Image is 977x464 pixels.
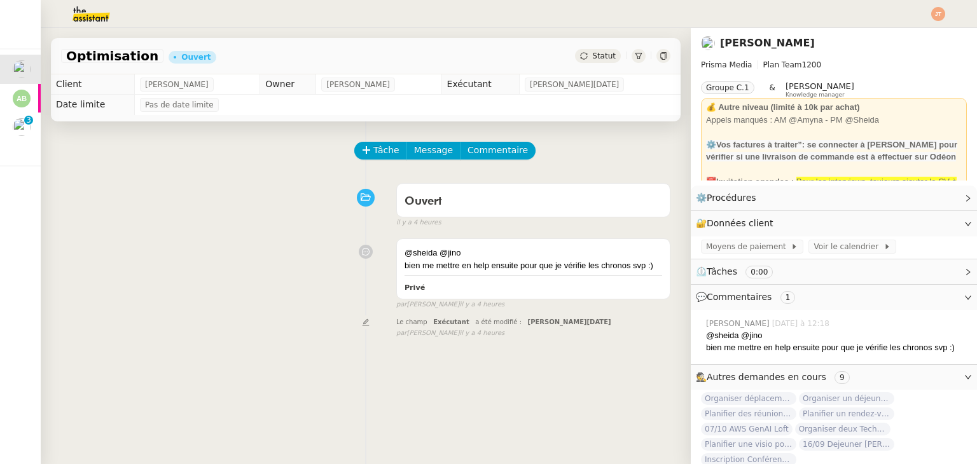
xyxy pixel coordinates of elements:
span: Statut [592,51,616,60]
div: bien me mettre en help ensuite pour que je vérifie les chronos svp :) [405,259,662,272]
div: 🔐Données client [691,211,977,236]
img: users%2F9GXHdUEgf7ZlSXdwo7B3iBDT3M02%2Favatar%2Fimages.jpeg [13,60,31,78]
td: Owner [260,74,316,95]
td: Date limite [51,95,135,115]
div: @sheida @jino [405,247,662,259]
span: Planifier une visio pour consulter les stats [701,438,796,451]
span: 🕵️ [696,372,855,382]
span: Message [414,143,453,158]
span: Plan Team [763,60,801,69]
div: Appels manqués : AM @Amyna - PM @Sheida [706,114,962,126]
div: @sheida @jino [706,329,967,342]
span: Données client [707,218,773,228]
div: 🕵️Autres demandes en cours 9 [691,365,977,390]
button: Commentaire [460,142,536,160]
span: [DATE] à 12:18 [772,318,832,329]
span: Exécutant [433,318,469,325]
span: Planifier un rendez-vous début octobre [799,407,894,420]
span: 16/09 Dejeuner [PERSON_NAME] [799,438,894,451]
nz-tag: 0:00 [745,266,773,278]
span: Commentaires [707,292,772,302]
span: 🔐 [696,216,779,231]
span: Autres demandes en cours [707,372,826,382]
a: [PERSON_NAME] [720,37,815,49]
span: a été modifié : [475,318,522,325]
div: bien me mettre en help ensuite pour que je vérifie les chronos svp :) [706,341,967,354]
img: users%2F9GXHdUEgf7ZlSXdwo7B3iBDT3M02%2Favatar%2Fimages.jpeg [701,36,715,50]
span: [PERSON_NAME][DATE] [528,318,611,325]
strong: 💰 Autre niveau (limité à 10k par achat) [706,102,860,112]
span: Organiser un déjeuner avec [PERSON_NAME] [799,392,894,405]
strong: ⚙️Vos factures à traiter”: se connecter à [PERSON_NAME] pour vérifier si une livraison de command... [706,140,957,162]
span: [PERSON_NAME][DATE] [530,78,619,91]
span: Organiser deux Techshare [795,423,890,435]
span: il y a 4 heures [460,299,505,310]
span: Pas de date limite [145,99,214,111]
img: users%2F3XW7N0tEcIOoc8sxKxWqDcFn91D2%2Favatar%2F5653ca14-9fea-463f-a381-ec4f4d723a3b [13,118,31,136]
div: ⚙️Procédures [691,186,977,210]
span: 💬 [696,292,800,302]
span: Organiser déplacement [GEOGRAPHIC_DATA] [701,392,796,405]
span: [PERSON_NAME] [145,78,209,91]
span: Moyens de paiement [706,240,791,253]
p: 3 [26,116,31,127]
button: Message [406,142,461,160]
span: ⏲️ [696,266,784,276]
span: Voir le calendrier [814,240,883,253]
b: Privé [405,283,425,292]
img: svg [931,7,945,21]
span: Tâche [373,143,399,158]
span: Planifier des réunions régulières [701,407,796,420]
span: Ouvert [405,196,442,207]
small: [PERSON_NAME] [396,299,504,310]
span: & [770,81,775,98]
div: Ouvert [181,53,211,61]
span: Optimisation [66,50,158,62]
td: Client [51,74,135,95]
td: Exécutant [441,74,519,95]
nz-tag: 9 [835,371,850,384]
span: il y a 4 heures [460,328,505,339]
span: Le champ [396,318,427,325]
nz-tag: Groupe C.1 [701,81,754,94]
nz-badge-sup: 3 [24,116,33,125]
img: svg [13,90,31,107]
span: Commentaire [468,143,528,158]
button: Tâche [354,142,407,160]
small: [PERSON_NAME] [396,328,504,339]
span: ⚙️ [696,191,762,205]
span: 1200 [802,60,822,69]
span: il y a 4 heures [396,217,441,228]
span: Tâches [707,266,737,276]
span: par [396,299,407,310]
nz-tag: 1 [780,291,796,304]
span: Prisma Media [701,60,752,69]
span: [PERSON_NAME] [326,78,390,91]
app-user-label: Knowledge manager [786,81,854,98]
span: Pour les interviews, toujours ajouter le CV à l'invitation [706,177,957,199]
span: [PERSON_NAME] [706,318,772,329]
span: Procédures [707,193,756,203]
span: 07/10 AWS GenAI Loft [701,423,793,435]
div: 💬Commentaires 1 [691,285,977,310]
span: Knowledge manager [786,92,845,99]
span: par [396,328,407,339]
u: 📆Invitation agendas : [706,177,794,186]
span: [PERSON_NAME] [786,81,854,91]
div: ⏲️Tâches 0:00 [691,259,977,284]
